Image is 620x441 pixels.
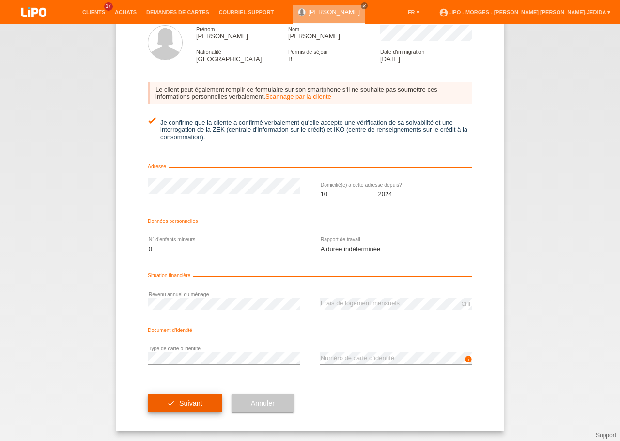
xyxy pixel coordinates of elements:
div: Le client peut également remplir ce formulaire sur son smartphone s‘il ne souhaite pas soumettre ... [148,82,472,104]
div: B [288,48,380,63]
span: Nom [288,26,299,32]
div: [PERSON_NAME] [196,25,288,40]
a: FR ▾ [403,9,424,15]
span: Date d'immigration [380,49,424,55]
a: LIPO pay [10,20,58,27]
div: [DATE] [380,48,472,63]
div: [GEOGRAPHIC_DATA] [196,48,288,63]
a: Achats [110,9,141,15]
span: Adresse [148,164,169,169]
span: Document d’identité [148,328,195,333]
span: Annuler [251,399,275,407]
i: info [465,355,472,363]
a: Support [596,432,616,439]
span: Nationalité [196,49,221,55]
div: [PERSON_NAME] [288,25,380,40]
label: Je confirme que la cliente a confirmé verbalement qu'elle accepte une vérification de sa solvabil... [148,119,472,141]
i: account_circle [439,8,449,17]
a: Clients [77,9,110,15]
span: Données personnelles [148,219,200,224]
a: Demandes de cartes [141,9,214,15]
i: close [362,3,367,8]
span: Situation financière [148,273,193,278]
a: Scannage par la cliente [265,93,331,100]
a: close [361,2,368,9]
a: [PERSON_NAME] [308,8,360,16]
a: account_circleLIPO - Morges - [PERSON_NAME] [PERSON_NAME]-Jedida ▾ [434,9,615,15]
span: 17 [104,2,113,11]
span: Prénom [196,26,215,32]
div: CHF [461,301,472,307]
a: info [465,358,472,364]
i: check [167,399,175,407]
span: Suivant [179,399,202,407]
span: Permis de séjour [288,49,328,55]
a: Courriel Support [214,9,279,15]
button: Annuler [232,394,294,412]
button: check Suivant [148,394,222,412]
